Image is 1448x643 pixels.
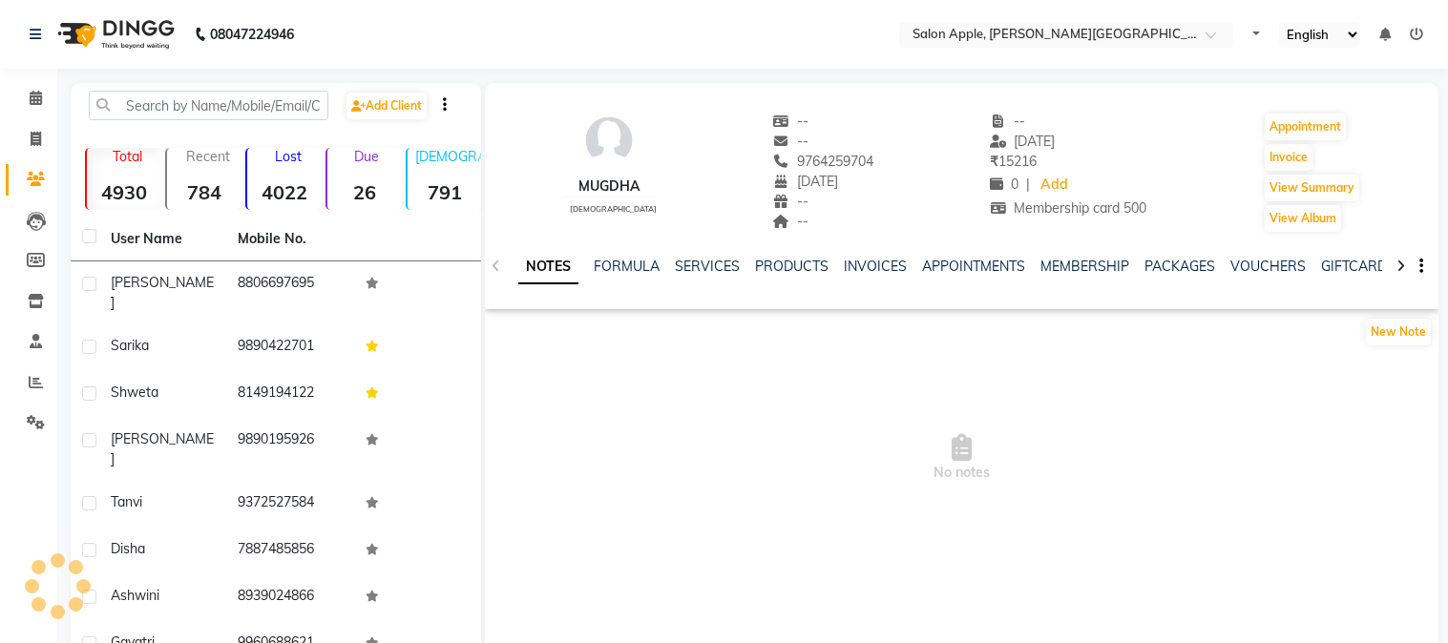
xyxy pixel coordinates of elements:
a: SERVICES [675,258,740,275]
a: NOTES [518,250,578,284]
td: 8149194122 [226,371,353,418]
span: -- [990,113,1026,130]
a: Add [1038,172,1071,198]
a: INVOICES [844,258,907,275]
button: View Summary [1265,175,1359,201]
span: ashwini [111,587,159,604]
strong: 791 [408,180,482,204]
a: PRODUCTS [755,258,829,275]
a: GIFTCARDS [1321,258,1396,275]
td: 9372527584 [226,481,353,528]
td: 9890195926 [226,418,353,481]
strong: 784 [167,180,241,204]
span: -- [773,193,809,210]
input: Search by Name/Mobile/Email/Code [89,91,328,120]
span: [DATE] [990,133,1056,150]
button: View Album [1265,205,1341,232]
img: logo [49,8,179,61]
a: PACKAGES [1144,258,1215,275]
a: Add Client [346,93,427,119]
p: Recent [175,148,241,165]
a: FORMULA [594,258,660,275]
span: [PERSON_NAME] [111,430,214,467]
strong: 4022 [247,180,322,204]
span: -- [773,213,809,230]
th: Mobile No. [226,218,353,261]
a: VOUCHERS [1230,258,1306,275]
p: Total [94,148,161,165]
b: 08047224946 [210,8,294,61]
span: Shweta [111,384,158,401]
a: MEMBERSHIP [1040,258,1129,275]
th: User Name [99,218,226,261]
p: Due [331,148,402,165]
strong: 4930 [87,180,161,204]
span: Membership card 500 [990,199,1147,217]
span: 9764259704 [773,153,874,170]
button: Appointment [1265,114,1346,140]
span: 0 [990,176,1018,193]
div: Mugdha [562,176,657,197]
button: Invoice [1265,144,1312,171]
td: 8806697695 [226,261,353,324]
p: [DEMOGRAPHIC_DATA] [415,148,482,165]
p: Lost [255,148,322,165]
img: avatar [580,112,638,169]
span: [DATE] [773,173,839,190]
span: [PERSON_NAME] [111,274,214,311]
td: 8939024866 [226,574,353,621]
span: tanvi [111,493,142,510]
strong: 26 [327,180,402,204]
td: 7887485856 [226,528,353,574]
button: New Note [1366,319,1431,345]
span: 15216 [990,153,1037,170]
a: APPOINTMENTS [922,258,1025,275]
span: No notes [485,363,1438,553]
span: -- [773,133,809,150]
span: ₹ [990,153,998,170]
span: [DEMOGRAPHIC_DATA] [570,204,657,214]
span: | [1026,175,1030,195]
td: 9890422701 [226,324,353,371]
span: sarika [111,337,149,354]
span: -- [773,113,809,130]
span: disha [111,540,145,557]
